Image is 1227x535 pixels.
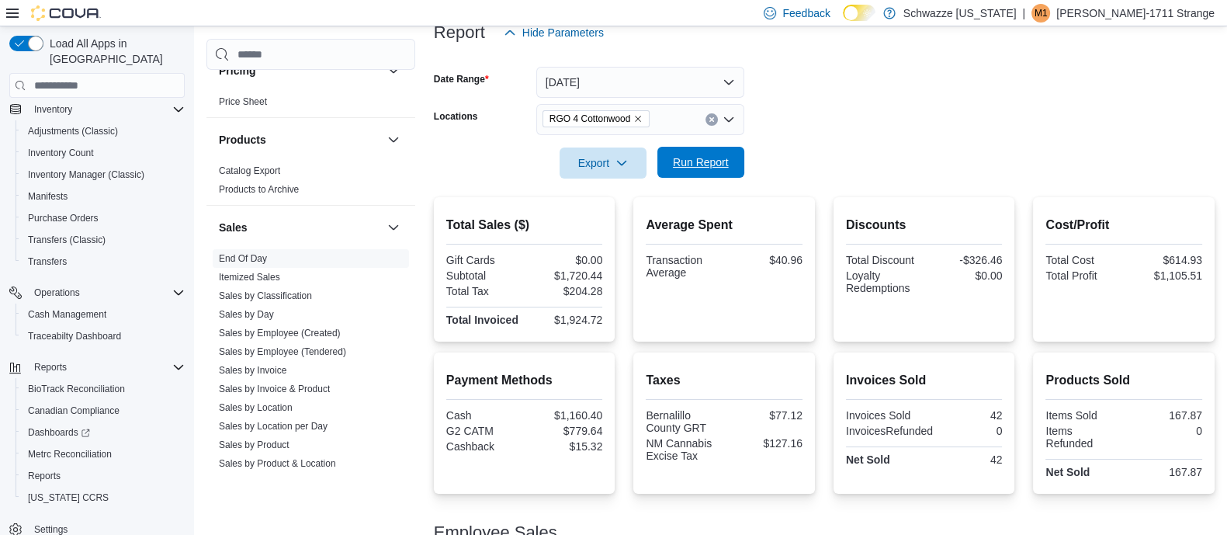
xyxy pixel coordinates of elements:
[219,439,289,450] a: Sales by Product
[219,420,328,433] span: Sales by Location per Day
[219,327,341,339] span: Sales by Employee (Created)
[31,5,101,21] img: Cova
[219,458,336,469] a: Sales by Product & Location
[16,120,191,142] button: Adjustments (Classic)
[16,207,191,229] button: Purchase Orders
[846,254,921,266] div: Total Discount
[1127,425,1202,437] div: 0
[846,216,1003,234] h2: Discounts
[3,356,191,378] button: Reports
[219,183,299,196] span: Products to Archive
[22,401,126,420] a: Canadian Compliance
[3,99,191,120] button: Inventory
[1045,269,1121,282] div: Total Profit
[16,325,191,347] button: Traceabilty Dashboard
[446,371,603,390] h2: Payment Methods
[28,308,106,321] span: Cash Management
[16,400,191,422] button: Canadian Compliance
[705,113,718,126] button: Clear input
[22,165,151,184] a: Inventory Manager (Classic)
[22,252,185,271] span: Transfers
[782,5,830,21] span: Feedback
[219,421,328,432] a: Sales by Location per Day
[646,216,802,234] h2: Average Spent
[1031,4,1050,23] div: Mick-1711 Strange
[22,445,185,464] span: Metrc Reconciliation
[16,487,191,509] button: [US_STATE] CCRS
[1045,409,1121,422] div: Items Sold
[434,73,489,85] label: Date Range
[28,100,185,119] span: Inventory
[28,470,61,482] span: Reports
[28,190,68,203] span: Manifests
[384,218,403,237] button: Sales
[1045,425,1121,450] div: Items Refunded
[16,186,191,207] button: Manifests
[28,383,125,395] span: BioTrack Reconciliation
[22,209,105,228] a: Purchase Orders
[219,63,255,78] h3: Pricing
[219,402,293,413] a: Sales by Location
[22,380,185,398] span: BioTrack Reconciliation
[446,269,522,282] div: Subtotal
[633,114,643,123] button: Remove RGO 4 Cottonwood from selection in this group
[1045,254,1121,266] div: Total Cost
[3,282,191,304] button: Operations
[22,252,73,271] a: Transfers
[206,249,415,516] div: Sales
[219,253,267,264] a: End Of Day
[528,314,603,326] div: $1,924.72
[28,492,109,504] span: [US_STATE] CCRS
[657,147,744,178] button: Run Report
[727,254,802,266] div: $40.96
[528,409,603,422] div: $1,160.40
[219,271,280,283] span: Itemized Sales
[34,287,80,299] span: Operations
[22,209,185,228] span: Purchase Orders
[219,439,289,451] span: Sales by Product
[219,384,330,394] a: Sales by Invoice & Product
[219,184,299,195] a: Products to Archive
[446,440,522,453] div: Cashback
[846,453,890,466] strong: Net Sold
[16,304,191,325] button: Cash Management
[446,254,522,266] div: Gift Cards
[1056,4,1215,23] p: [PERSON_NAME]-1711 Strange
[219,364,286,377] span: Sales by Invoice
[1035,4,1048,23] span: M1
[22,380,131,398] a: BioTrack Reconciliation
[16,164,191,186] button: Inventory Manager (Classic)
[219,132,381,148] button: Products
[22,423,185,442] span: Dashboards
[219,290,312,301] a: Sales by Classification
[1045,371,1202,390] h2: Products Sold
[34,361,67,373] span: Reports
[219,220,248,235] h3: Sales
[446,314,518,326] strong: Total Invoiced
[22,187,185,206] span: Manifests
[22,401,185,420] span: Canadian Compliance
[219,457,336,470] span: Sales by Product & Location
[846,409,921,422] div: Invoices Sold
[1045,216,1202,234] h2: Cost/Profit
[16,378,191,400] button: BioTrack Reconciliation
[384,130,403,149] button: Products
[28,100,78,119] button: Inventory
[528,425,603,437] div: $779.64
[28,283,86,302] button: Operations
[28,255,67,268] span: Transfers
[384,61,403,80] button: Pricing
[549,111,631,127] span: RGO 4 Cottonwood
[22,231,112,249] a: Transfers (Classic)
[22,144,185,162] span: Inventory Count
[927,453,1003,466] div: 42
[22,305,185,324] span: Cash Management
[22,488,185,507] span: Washington CCRS
[22,327,127,346] a: Traceabilty Dashboard
[28,330,121,342] span: Traceabilty Dashboard
[206,92,415,117] div: Pricing
[219,401,293,414] span: Sales by Location
[22,187,74,206] a: Manifests
[16,229,191,251] button: Transfers (Classic)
